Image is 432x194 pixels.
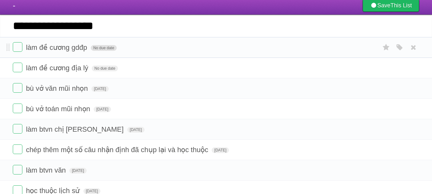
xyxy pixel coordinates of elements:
span: làm btvn chị [PERSON_NAME] [26,125,125,133]
label: Star task [380,42,392,53]
label: Done [13,104,22,113]
label: Done [13,63,22,72]
span: làm btvn văn [26,166,67,174]
span: - [13,1,15,10]
span: [DATE] [212,147,229,153]
span: No due date [92,66,118,71]
span: [DATE] [127,127,145,133]
span: [DATE] [91,86,109,92]
label: Done [13,42,22,52]
span: [DATE] [83,188,101,194]
span: [DATE] [94,106,111,112]
span: bù vở toán mũi nhọn [26,105,92,113]
span: bù vở văn mũi nhọn [26,84,90,92]
label: Done [13,165,22,175]
span: chép thêm một số câu nhận định đã chụp lại và học thuộc [26,146,210,154]
span: No due date [91,45,117,51]
label: Done [13,144,22,154]
label: Done [13,124,22,134]
span: làm đề cương địa lý [26,64,90,72]
span: làm đề cương gdđp [26,43,89,51]
b: This List [390,2,412,9]
span: [DATE] [69,168,87,174]
label: Done [13,83,22,93]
